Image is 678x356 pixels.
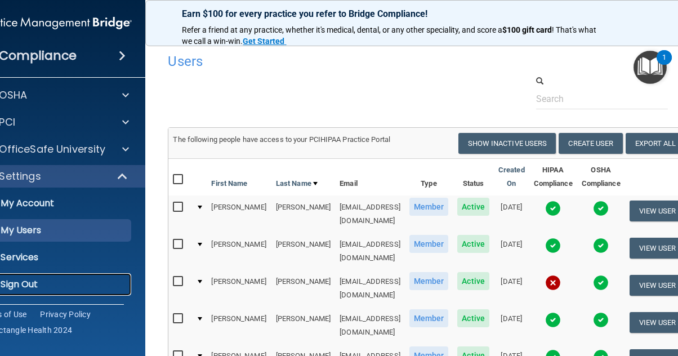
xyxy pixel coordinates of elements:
[494,233,529,270] td: [DATE]
[593,275,609,291] img: tick.e7d51cea.svg
[335,307,405,344] td: [EMAIL_ADDRESS][DOMAIN_NAME]
[207,195,271,233] td: [PERSON_NAME]
[545,312,561,328] img: tick.e7d51cea.svg
[529,159,577,195] th: HIPAA Compliance
[577,159,625,195] th: OSHA Compliance
[545,275,561,291] img: cross.ca9f0e7f.svg
[211,177,247,190] a: First Name
[536,88,668,109] input: Search
[182,8,606,19] p: Earn $100 for every practice you refer to Bridge Compliance!
[409,235,449,253] span: Member
[545,238,561,253] img: tick.e7d51cea.svg
[494,270,529,307] td: [DATE]
[457,198,489,216] span: Active
[409,309,449,327] span: Member
[182,25,502,34] span: Refer a friend at any practice, whether it's medical, dental, or any other speciality, and score a
[409,272,449,290] span: Member
[271,307,335,344] td: [PERSON_NAME]
[335,270,405,307] td: [EMAIL_ADDRESS][DOMAIN_NAME]
[494,307,529,344] td: [DATE]
[207,270,271,307] td: [PERSON_NAME]
[271,195,335,233] td: [PERSON_NAME]
[335,233,405,270] td: [EMAIL_ADDRESS][DOMAIN_NAME]
[662,57,666,72] div: 1
[498,163,525,190] a: Created On
[168,54,465,69] h4: Users
[40,309,91,320] a: Privacy Policy
[457,235,489,253] span: Active
[457,272,489,290] span: Active
[634,51,667,84] button: Open Resource Center, 1 new notification
[271,270,335,307] td: [PERSON_NAME]
[545,201,561,216] img: tick.e7d51cea.svg
[559,133,622,154] button: Create User
[453,159,494,195] th: Status
[593,312,609,328] img: tick.e7d51cea.svg
[458,133,556,154] button: Show Inactive Users
[243,37,284,46] strong: Get Started
[207,233,271,270] td: [PERSON_NAME]
[182,25,598,46] span: ! That's what we call a win-win.
[271,233,335,270] td: [PERSON_NAME]
[207,307,271,344] td: [PERSON_NAME]
[335,195,405,233] td: [EMAIL_ADDRESS][DOMAIN_NAME]
[593,201,609,216] img: tick.e7d51cea.svg
[593,238,609,253] img: tick.e7d51cea.svg
[243,37,286,46] a: Get Started
[494,195,529,233] td: [DATE]
[502,25,552,34] strong: $100 gift card
[173,135,390,144] span: The following people have access to your PCIHIPAA Practice Portal
[457,309,489,327] span: Active
[409,198,449,216] span: Member
[276,177,318,190] a: Last Name
[335,159,405,195] th: Email
[405,159,453,195] th: Type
